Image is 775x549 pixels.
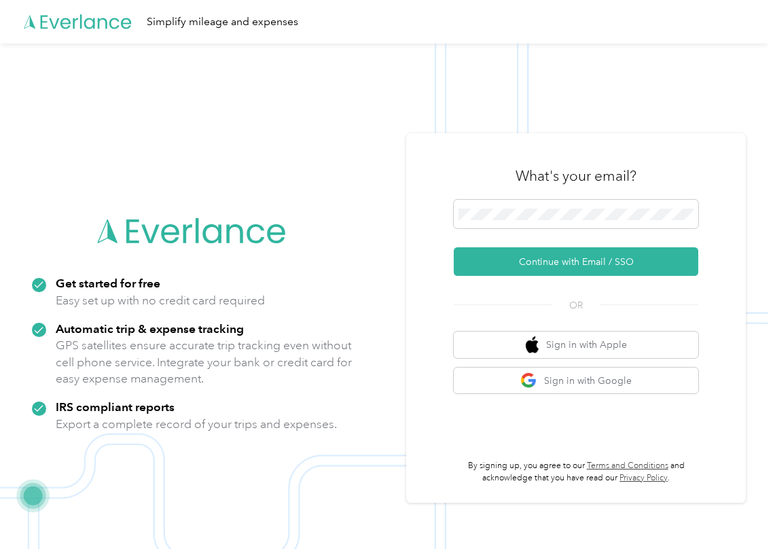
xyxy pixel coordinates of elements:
p: Easy set up with no credit card required [56,292,265,309]
strong: Automatic trip & expense tracking [56,321,244,336]
button: apple logoSign in with Apple [454,332,698,358]
div: Simplify mileage and expenses [147,14,298,31]
strong: Get started for free [56,276,160,290]
a: Privacy Policy [619,473,668,483]
iframe: Everlance-gr Chat Button Frame [699,473,775,549]
img: google logo [520,372,537,389]
p: By signing up, you agree to our and acknowledge that you have read our . [454,460,698,484]
span: OR [552,298,600,313]
button: Continue with Email / SSO [454,247,698,276]
p: GPS satellites ensure accurate trip tracking even without cell phone service. Integrate your bank... [56,337,353,387]
strong: IRS compliant reports [56,400,175,414]
p: Export a complete record of your trips and expenses. [56,416,337,433]
button: google logoSign in with Google [454,368,698,394]
a: Terms and Conditions [587,461,668,471]
img: apple logo [526,336,539,353]
h3: What's your email? [516,166,636,185]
